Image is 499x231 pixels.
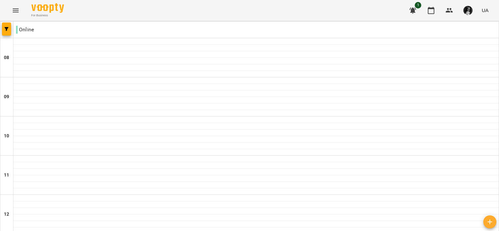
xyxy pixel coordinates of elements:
h6: 08 [4,54,9,61]
span: For Business [31,13,64,18]
span: 1 [415,2,421,8]
button: UA [479,4,491,16]
img: 430cacb30537971e6f46fc667a2f7757.JPG [463,6,473,15]
p: Online [16,26,34,34]
span: UA [482,7,489,14]
h6: 12 [4,211,9,218]
img: Voopty Logo [31,3,64,13]
button: Створити урок [483,215,496,228]
h6: 11 [4,172,9,179]
button: Menu [8,3,24,18]
h6: 09 [4,93,9,100]
h6: 10 [4,132,9,140]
